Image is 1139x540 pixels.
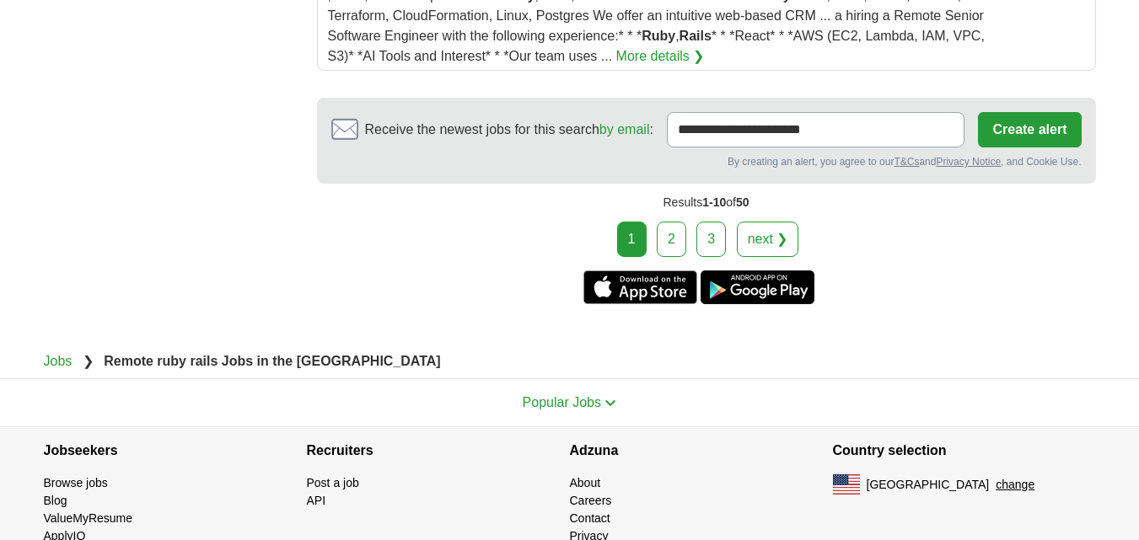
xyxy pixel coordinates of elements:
[83,354,94,368] span: ❯
[936,156,1001,168] a: Privacy Notice
[44,354,73,368] a: Jobs
[737,222,799,257] a: next ❯
[833,427,1096,474] h4: Country selection
[701,270,814,304] a: Get the Android app
[680,29,712,43] strong: Rails
[599,122,650,136] a: by email
[44,494,67,507] a: Blog
[867,476,990,494] span: [GEOGRAPHIC_DATA]
[657,222,686,257] a: 2
[833,474,860,495] img: US flag
[978,112,1081,147] button: Create alert
[44,476,108,489] a: Browse jobs
[365,120,653,140] span: Receive the newest jobs for this search :
[583,270,697,304] a: Get the iPhone app
[616,46,705,67] a: More details ❯
[44,511,133,525] a: ValueMyResume
[570,511,610,525] a: Contact
[996,476,1034,494] button: change
[570,494,612,507] a: Careers
[696,222,726,257] a: 3
[617,222,647,257] div: 1
[604,399,616,407] img: toggle icon
[307,476,359,489] a: Post a job
[736,195,749,209] span: 50
[894,156,919,168] a: T&Cs
[570,476,601,489] a: About
[307,494,326,507] a: API
[317,184,1096,222] div: Results of
[104,354,440,368] strong: Remote ruby rails Jobs in the [GEOGRAPHIC_DATA]
[331,154,1082,169] div: By creating an alert, you agree to our and , and Cookie Use.
[523,395,601,409] span: Popular Jobs
[642,29,675,43] strong: Ruby
[702,195,726,209] span: 1-10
